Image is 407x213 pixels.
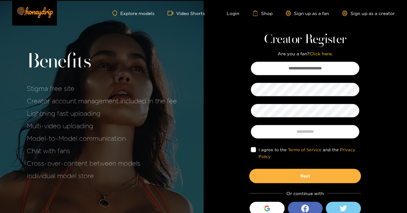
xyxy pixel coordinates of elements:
span: I agree to the and the [256,146,359,160]
h2: Benefits [27,50,177,74]
a: Video Shorts [168,10,205,16]
li: Model-to-Model communication [27,134,177,142]
li: Individual model store [27,172,177,179]
a: Terms of Service [288,147,321,152]
span: video-camera [168,10,177,16]
li: Stigma free site [27,84,177,92]
a: Login [218,10,240,16]
li: Creator account management included in the fee [27,97,177,105]
a: Shop [252,10,273,16]
a: Sign up as a creator [342,11,395,16]
li: Chat with fans [27,147,177,154]
button: Next [249,169,361,183]
a: Click here. [310,51,333,56]
div: Or continue with [250,190,361,197]
li: Multi-video uploading [27,122,177,130]
a: Sign up as a fan [286,11,329,16]
h1: Creator Register [264,32,347,47]
a: Privacy Policy [259,147,355,158]
li: Lightning fast uploading [27,109,177,117]
p: Are you a fan? [278,51,333,57]
a: Explore models [112,11,155,16]
li: Cross-over-content between models [27,159,177,167]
